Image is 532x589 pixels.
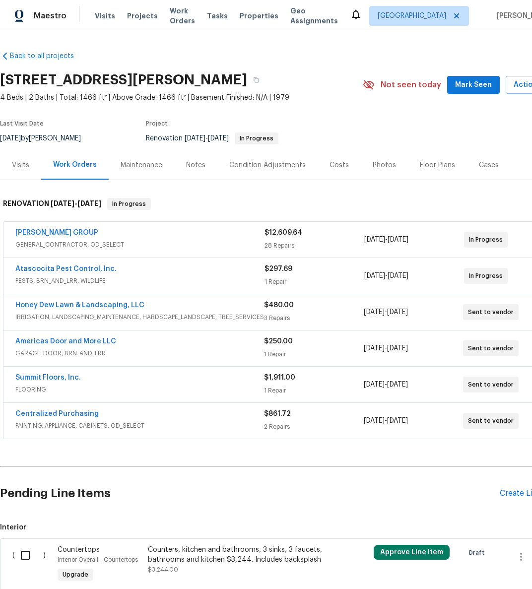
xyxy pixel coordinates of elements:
a: Centralized Purchasing [15,410,99,417]
span: Upgrade [59,570,92,580]
div: 28 Repairs [265,241,364,251]
span: PESTS, BRN_AND_LRR, WILDLIFE [15,276,265,286]
div: Photos [373,160,396,170]
span: GENERAL_CONTRACTOR, OD_SELECT [15,240,265,250]
span: [GEOGRAPHIC_DATA] [378,11,446,21]
div: 3 Repairs [264,313,363,323]
span: - [364,235,408,245]
span: [DATE] [388,236,408,243]
span: [DATE] [387,381,408,388]
span: PAINTING, APPLIANCE, CABINETS, OD_SELECT [15,421,264,431]
span: Countertops [58,546,100,553]
div: Counters, kitchen and bathrooms, 3 sinks, 3 faucets, bathrooms and kitchen $3,244. Includes backs... [148,545,323,565]
div: Cases [479,160,499,170]
span: [DATE] [388,272,408,279]
span: Maestro [34,11,66,21]
span: $297.69 [265,265,292,272]
span: Sent to vendor [468,343,518,353]
button: Copy Address [247,71,265,89]
div: 2 Repairs [264,422,363,432]
span: [DATE] [185,135,205,142]
div: Work Orders [53,160,97,170]
span: Work Orders [170,6,195,26]
button: Mark Seen [447,76,500,94]
span: [DATE] [51,200,74,207]
span: [DATE] [387,309,408,316]
span: Properties [240,11,278,21]
span: [DATE] [208,135,229,142]
span: Visits [95,11,115,21]
span: $250.00 [264,338,293,345]
span: - [364,343,408,353]
span: - [364,416,408,426]
span: [DATE] [364,417,385,424]
span: - [364,271,408,281]
span: GARAGE_DOOR, BRN_AND_LRR [15,348,264,358]
div: 1 Repair [264,349,363,359]
span: Interior Overall - Countertops [58,557,138,563]
span: Sent to vendor [468,416,518,426]
span: In Progress [108,199,150,209]
span: - [364,307,408,317]
a: Atascocita Pest Control, Inc. [15,265,117,272]
span: $3,244.00 [148,567,178,573]
span: Sent to vendor [468,307,518,317]
span: In Progress [469,235,507,245]
span: $12,609.64 [265,229,302,236]
span: [DATE] [77,200,101,207]
a: Honey Dew Lawn & Landscaping, LLC [15,302,144,309]
span: Project [146,121,168,127]
span: $480.00 [264,302,294,309]
div: Maintenance [121,160,162,170]
span: Sent to vendor [468,380,518,390]
a: [PERSON_NAME] GROUP [15,229,98,236]
span: Renovation [146,135,278,142]
span: Draft [469,548,489,558]
div: Condition Adjustments [229,160,306,170]
div: Floor Plans [420,160,455,170]
div: Notes [186,160,205,170]
button: Approve Line Item [374,545,450,560]
span: [DATE] [364,309,385,316]
div: 1 Repair [265,277,364,287]
span: Not seen today [381,80,441,90]
span: IRRIGATION, LANDSCAPING_MAINTENANCE, HARDSCAPE_LANDSCAPE, TREE_SERVICES [15,312,264,322]
span: In Progress [236,135,277,141]
span: Geo Assignments [290,6,338,26]
span: Projects [127,11,158,21]
span: [DATE] [387,345,408,352]
div: 1 Repair [264,386,363,395]
span: $861.72 [264,410,291,417]
div: Costs [330,160,349,170]
a: Americas Door and More LLC [15,338,116,345]
a: Summit Floors, Inc. [15,374,81,381]
span: [DATE] [364,236,385,243]
span: [DATE] [364,345,385,352]
span: [DATE] [364,381,385,388]
div: Visits [12,160,29,170]
h6: RENOVATION [3,198,101,210]
span: Mark Seen [455,79,492,91]
span: - [185,135,229,142]
span: [DATE] [364,272,385,279]
span: - [364,380,408,390]
span: - [51,200,101,207]
span: Tasks [207,12,228,19]
span: $1,911.00 [264,374,295,381]
div: ( ) [9,542,55,588]
span: In Progress [469,271,507,281]
span: [DATE] [387,417,408,424]
span: FLOORING [15,385,264,394]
